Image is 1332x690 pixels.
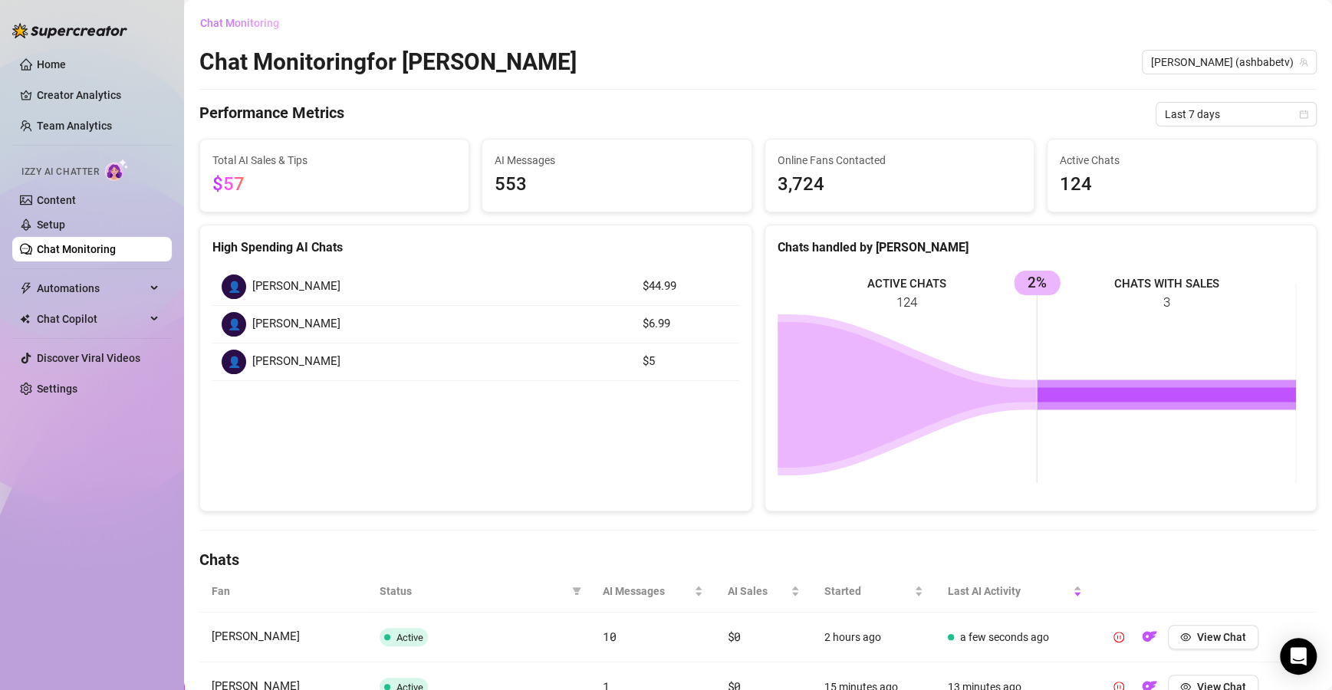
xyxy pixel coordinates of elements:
[222,350,246,374] div: 👤
[37,58,66,71] a: Home
[1299,110,1308,119] span: calendar
[1280,638,1317,675] div: Open Intercom Messenger
[643,353,729,371] article: $5
[1060,152,1304,169] span: Active Chats
[812,613,936,662] td: 2 hours ago
[20,314,30,324] img: Chat Copilot
[20,282,32,294] span: thunderbolt
[778,152,1021,169] span: Online Fans Contacted
[37,276,146,301] span: Automations
[495,170,738,199] span: 553
[1165,103,1307,126] span: Last 7 days
[1060,170,1304,199] span: 124
[728,583,788,600] span: AI Sales
[199,11,291,35] button: Chat Monitoring
[812,570,936,613] th: Started
[12,23,127,38] img: logo-BBDzfeDw.svg
[778,170,1021,199] span: 3,724
[728,629,741,644] span: $0
[199,102,344,127] h4: Performance Metrics
[778,238,1304,257] div: Chats handled by [PERSON_NAME]
[252,353,340,371] span: [PERSON_NAME]
[569,580,584,603] span: filter
[380,583,566,600] span: Status
[105,159,129,181] img: AI Chatter
[936,570,1094,613] th: Last AI Activity
[252,278,340,296] span: [PERSON_NAME]
[643,315,729,333] article: $6.99
[37,243,116,255] a: Chat Monitoring
[1299,58,1308,67] span: team
[37,352,140,364] a: Discover Viral Videos
[199,549,1317,570] h4: Chats
[1180,632,1191,642] span: eye
[715,570,812,613] th: AI Sales
[590,570,715,613] th: AI Messages
[199,570,367,613] th: Fan
[37,383,77,395] a: Settings
[960,631,1049,643] span: a few seconds ago
[21,165,99,179] span: Izzy AI Chatter
[1142,629,1157,644] img: OF
[824,583,911,600] span: Started
[37,83,160,107] a: Creator Analytics
[37,219,65,231] a: Setup
[252,315,340,333] span: [PERSON_NAME]
[212,173,245,195] span: $57
[396,632,423,643] span: Active
[572,586,581,596] span: filter
[643,278,729,296] article: $44.99
[603,629,616,644] span: 10
[222,274,246,299] div: 👤
[1168,625,1258,649] button: View Chat
[212,152,456,169] span: Total AI Sales & Tips
[199,48,577,77] h2: Chat Monitoring for [PERSON_NAME]
[1137,634,1162,646] a: OF
[222,312,246,337] div: 👤
[212,629,300,643] span: [PERSON_NAME]
[603,583,691,600] span: AI Messages
[200,17,279,29] span: Chat Monitoring
[1113,632,1124,642] span: pause-circle
[37,307,146,331] span: Chat Copilot
[1197,631,1246,643] span: View Chat
[37,194,76,206] a: Content
[495,152,738,169] span: AI Messages
[1151,51,1307,74] span: Ashley (ashbabetv)
[37,120,112,132] a: Team Analytics
[948,583,1070,600] span: Last AI Activity
[212,238,739,257] div: High Spending AI Chats
[1137,625,1162,649] button: OF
